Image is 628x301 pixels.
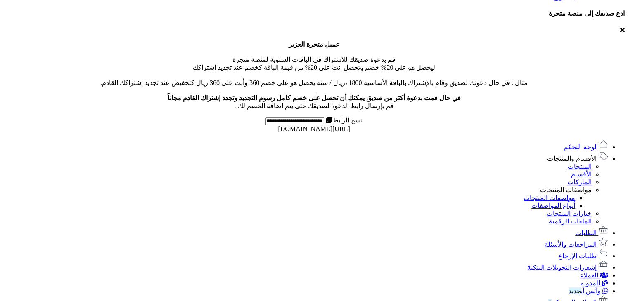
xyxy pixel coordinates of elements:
span: إشعارات التحويلات البنكية [527,264,597,271]
a: لوحة التحكم [564,143,608,150]
b: في حال قمت بدعوة أكثر من صديق يمكنك أن تحصل على خصم كامل رسوم التجديد وتجدد إشتراك القادم مجاناً [168,94,461,101]
a: المراجعات والأسئلة [545,241,608,248]
h4: ادع صديقك إلى منصة متجرة [3,9,625,17]
a: خيارات المنتجات [547,210,592,217]
a: الملفات الرقمية [549,218,592,225]
div: [URL][DOMAIN_NAME] [3,125,625,133]
a: مواصفات المنتجات [540,186,592,193]
span: المراجعات والأسئلة [545,241,597,248]
span: وآتس آب [569,287,601,294]
span: جديد [569,287,581,294]
a: مواصفات المنتجات [524,194,575,201]
span: طلبات الإرجاع [558,252,597,259]
span: العملاء [580,272,598,279]
span: المدونة [581,280,600,287]
a: طلبات الإرجاع [558,252,608,259]
a: أنواع المواصفات [531,202,575,209]
a: الماركات [567,179,592,186]
p: قم بدعوة صديقك للاشتراك في الباقات السنوية لمنصة متجرة ليحصل هو على 20% خصم وتحصل انت على 20% من ... [3,40,625,110]
span: لوحة التحكم [564,143,597,150]
a: الطلبات [575,229,608,236]
a: المنتجات [568,163,592,170]
span: الأقسام والمنتجات [547,155,597,162]
a: إشعارات التحويلات البنكية [527,264,608,271]
span: الطلبات [575,229,597,236]
a: العملاء [580,272,608,279]
b: عميل متجرة العزيز [289,41,340,48]
a: وآتس آبجديد [569,287,608,294]
a: الأقسام [571,171,592,178]
a: المدونة [581,280,608,287]
label: نسخ الرابط [324,117,363,124]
